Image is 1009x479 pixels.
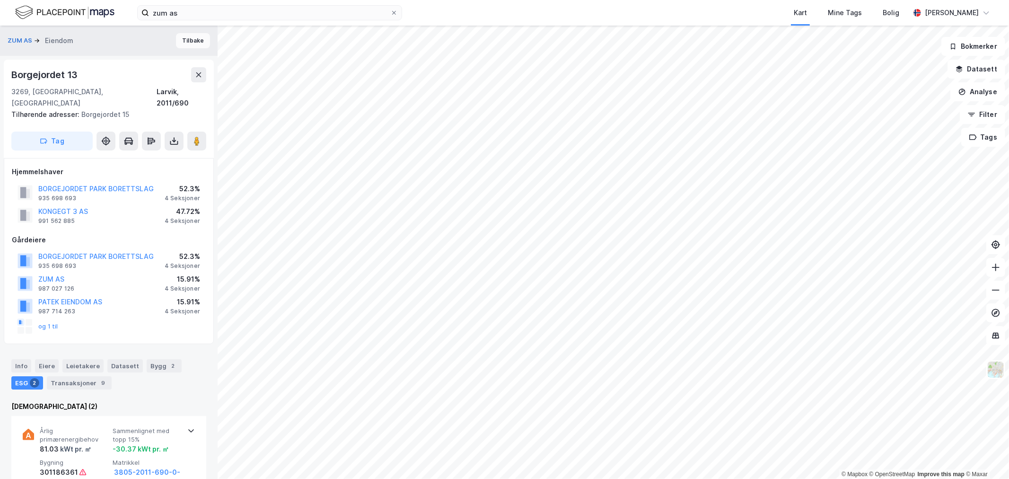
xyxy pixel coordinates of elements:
[62,359,104,373] div: Leietakere
[11,110,81,118] span: Tilhørende adresser:
[113,459,182,467] span: Matrikkel
[147,359,182,373] div: Bygg
[165,285,200,293] div: 4 Seksjoner
[165,183,200,195] div: 52.3%
[883,7,899,18] div: Bolig
[11,359,31,373] div: Info
[38,217,75,225] div: 991 562 885
[47,376,112,390] div: Transaksjoner
[165,296,200,308] div: 15.91%
[165,274,200,285] div: 15.91%
[11,376,43,390] div: ESG
[38,262,76,270] div: 935 698 693
[11,67,79,82] div: Borgejordet 13
[165,206,200,217] div: 47.72%
[950,82,1005,101] button: Analyse
[842,471,868,478] a: Mapbox
[40,459,109,467] span: Bygning
[828,7,862,18] div: Mine Tags
[918,471,965,478] a: Improve this map
[35,359,59,373] div: Eiere
[107,359,143,373] div: Datasett
[11,86,157,109] div: 3269, [GEOGRAPHIC_DATA], [GEOGRAPHIC_DATA]
[45,35,73,46] div: Eiendom
[165,195,200,202] div: 4 Seksjoner
[11,401,206,412] div: [DEMOGRAPHIC_DATA] (2)
[962,434,1009,479] div: Kontrollprogram for chat
[948,60,1005,79] button: Datasett
[40,427,109,444] span: Årlig primærenergibehov
[941,37,1005,56] button: Bokmerker
[165,308,200,315] div: 4 Seksjoner
[38,285,74,293] div: 987 027 126
[165,251,200,262] div: 52.3%
[113,427,182,444] span: Sammenlignet med topp 15%
[149,6,390,20] input: Søk på adresse, matrikkel, gårdeiere, leietakere eller personer
[165,217,200,225] div: 4 Seksjoner
[987,361,1005,379] img: Z
[11,132,93,151] button: Tag
[98,378,108,388] div: 9
[30,378,39,388] div: 2
[961,128,1005,147] button: Tags
[869,471,915,478] a: OpenStreetMap
[40,467,78,478] div: 301186361
[15,4,114,21] img: logo.f888ab2527a4732fd821a326f86c7f29.svg
[38,195,76,202] div: 935 698 693
[960,105,1005,124] button: Filter
[59,444,91,455] div: kWt pr. ㎡
[38,308,75,315] div: 987 714 263
[157,86,206,109] div: Larvik, 2011/690
[794,7,807,18] div: Kart
[176,33,210,48] button: Tilbake
[168,361,178,371] div: 2
[40,444,91,455] div: 81.03
[12,234,206,246] div: Gårdeiere
[8,36,34,45] button: ZUM AS
[11,109,199,120] div: Borgejordet 15
[12,166,206,177] div: Hjemmelshaver
[113,444,169,455] div: -30.37 kWt pr. ㎡
[962,434,1009,479] iframe: Chat Widget
[165,262,200,270] div: 4 Seksjoner
[925,7,979,18] div: [PERSON_NAME]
